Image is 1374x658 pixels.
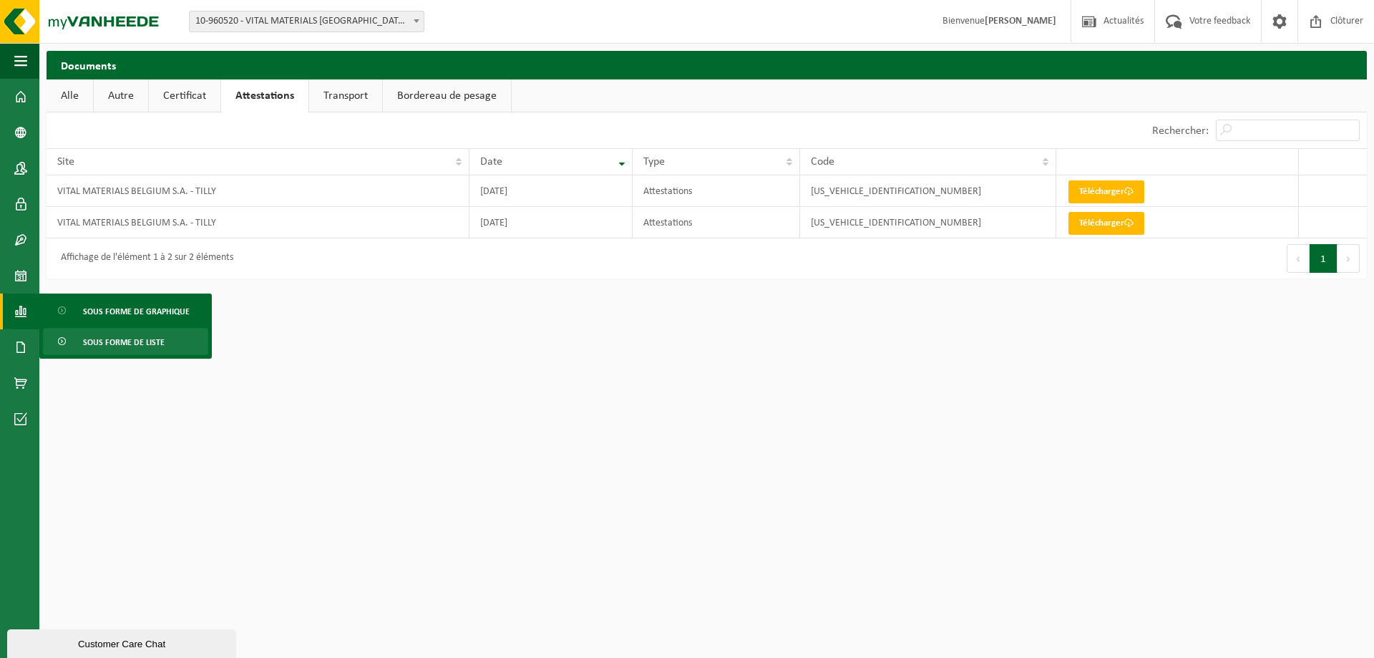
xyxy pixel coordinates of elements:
[94,79,148,112] a: Autre
[1310,244,1338,273] button: 1
[47,207,469,238] td: VITAL MATERIALS BELGIUM S.A. - TILLY
[1152,125,1209,137] label: Rechercher:
[221,79,308,112] a: Attestations
[149,79,220,112] a: Certificat
[1338,244,1360,273] button: Next
[47,175,469,207] td: VITAL MATERIALS BELGIUM S.A. - TILLY
[43,297,208,324] a: Sous forme de graphique
[47,51,1367,79] h2: Documents
[800,175,1057,207] td: [US_VEHICLE_IDENTIFICATION_NUMBER]
[480,156,502,168] span: Date
[985,16,1056,26] strong: [PERSON_NAME]
[189,11,424,32] span: 10-960520 - VITAL MATERIALS BELGIUM S.A. - TILLY
[43,328,208,355] a: Sous forme de liste
[190,11,424,32] span: 10-960520 - VITAL MATERIALS BELGIUM S.A. - TILLY
[633,175,800,207] td: Attestations
[643,156,665,168] span: Type
[800,207,1057,238] td: [US_VEHICLE_IDENTIFICATION_NUMBER]
[1287,244,1310,273] button: Previous
[309,79,382,112] a: Transport
[633,207,800,238] td: Attestations
[1068,180,1144,203] a: Télécharger
[7,626,239,658] iframe: chat widget
[57,156,74,168] span: Site
[47,79,93,112] a: Alle
[83,329,165,356] span: Sous forme de liste
[54,246,233,271] div: Affichage de l'élément 1 à 2 sur 2 éléments
[811,156,834,168] span: Code
[469,207,633,238] td: [DATE]
[83,298,190,325] span: Sous forme de graphique
[1068,212,1144,235] a: Télécharger
[469,175,633,207] td: [DATE]
[383,79,511,112] a: Bordereau de pesage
